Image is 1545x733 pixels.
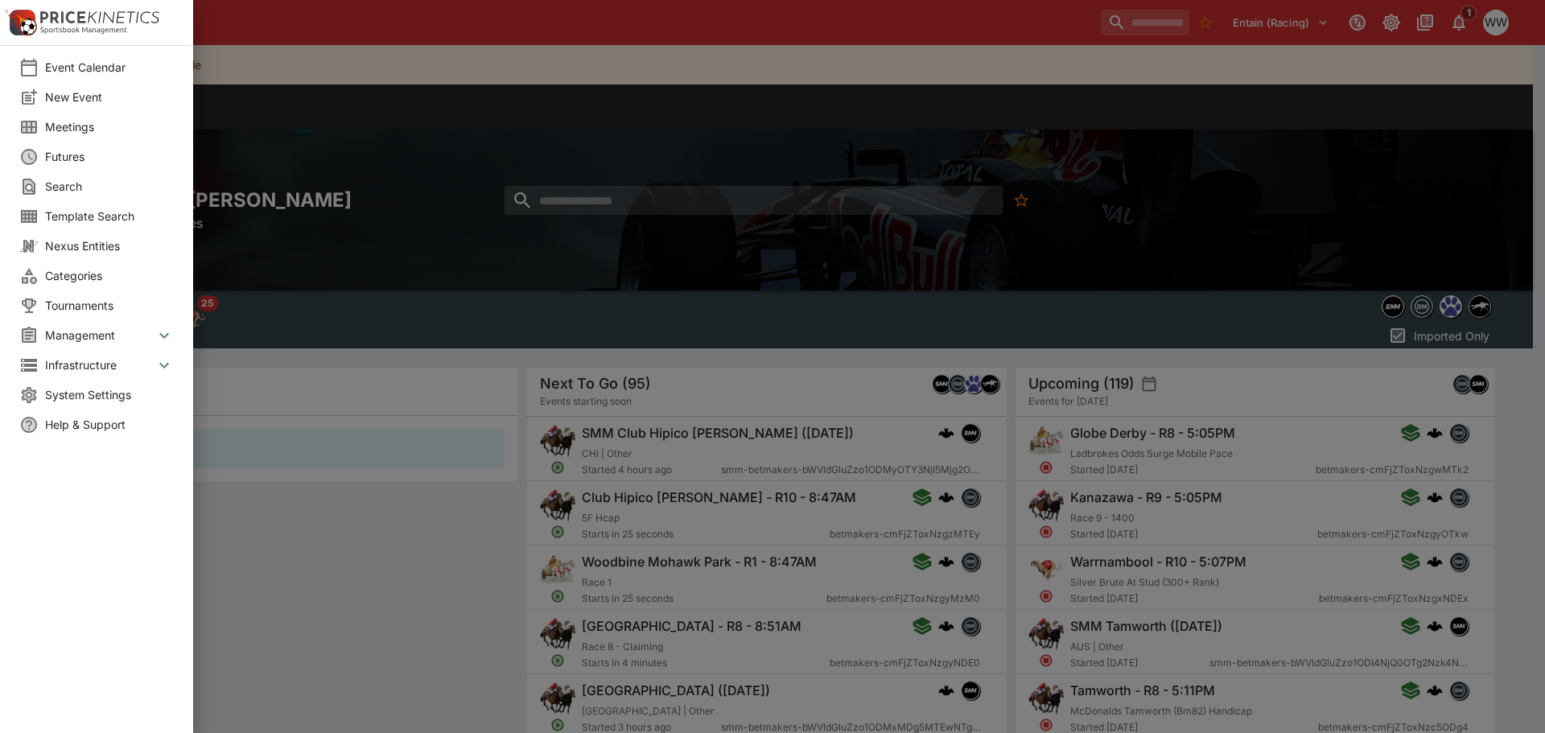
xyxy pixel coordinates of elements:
[45,416,174,433] span: Help & Support
[45,89,174,105] span: New Event
[5,6,37,39] img: PriceKinetics Logo
[45,297,174,314] span: Tournaments
[45,267,174,284] span: Categories
[45,356,154,373] span: Infrastructure
[45,148,174,165] span: Futures
[45,118,174,135] span: Meetings
[45,327,154,344] span: Management
[45,178,174,195] span: Search
[40,11,159,23] img: PriceKinetics
[40,27,127,34] img: Sportsbook Management
[45,208,174,224] span: Template Search
[45,59,174,76] span: Event Calendar
[45,237,174,254] span: Nexus Entities
[45,386,174,403] span: System Settings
